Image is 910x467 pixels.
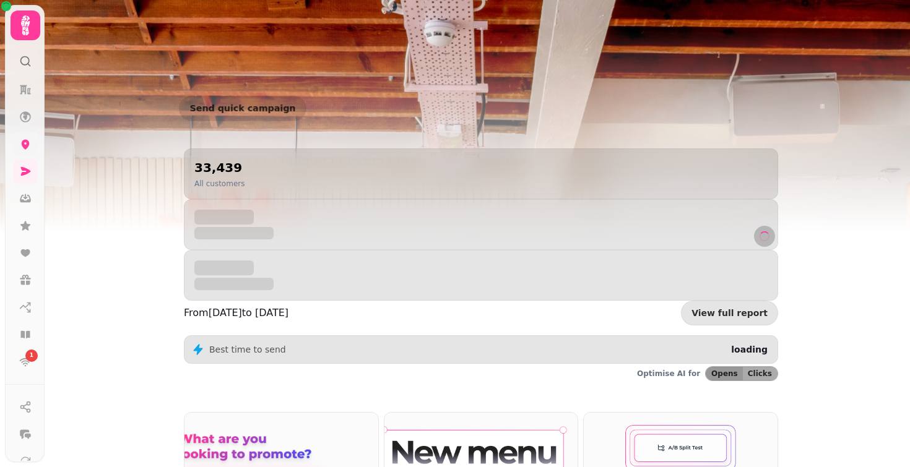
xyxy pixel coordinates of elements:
[743,367,778,380] button: Clicks
[711,370,738,377] span: Opens
[30,351,33,360] span: 1
[748,370,772,377] span: Clicks
[194,179,245,189] p: All customers
[194,159,245,176] h2: 33,439
[637,369,700,379] p: Optimise AI for
[179,96,306,121] button: Send quick campaign
[754,226,775,247] button: refresh
[184,306,288,320] p: From [DATE] to [DATE]
[209,343,286,356] p: Best time to send
[681,301,778,325] a: View full report
[706,367,743,380] button: Opens
[731,345,768,354] span: loading
[13,349,38,374] a: 1
[190,104,296,113] span: Send quick campaign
